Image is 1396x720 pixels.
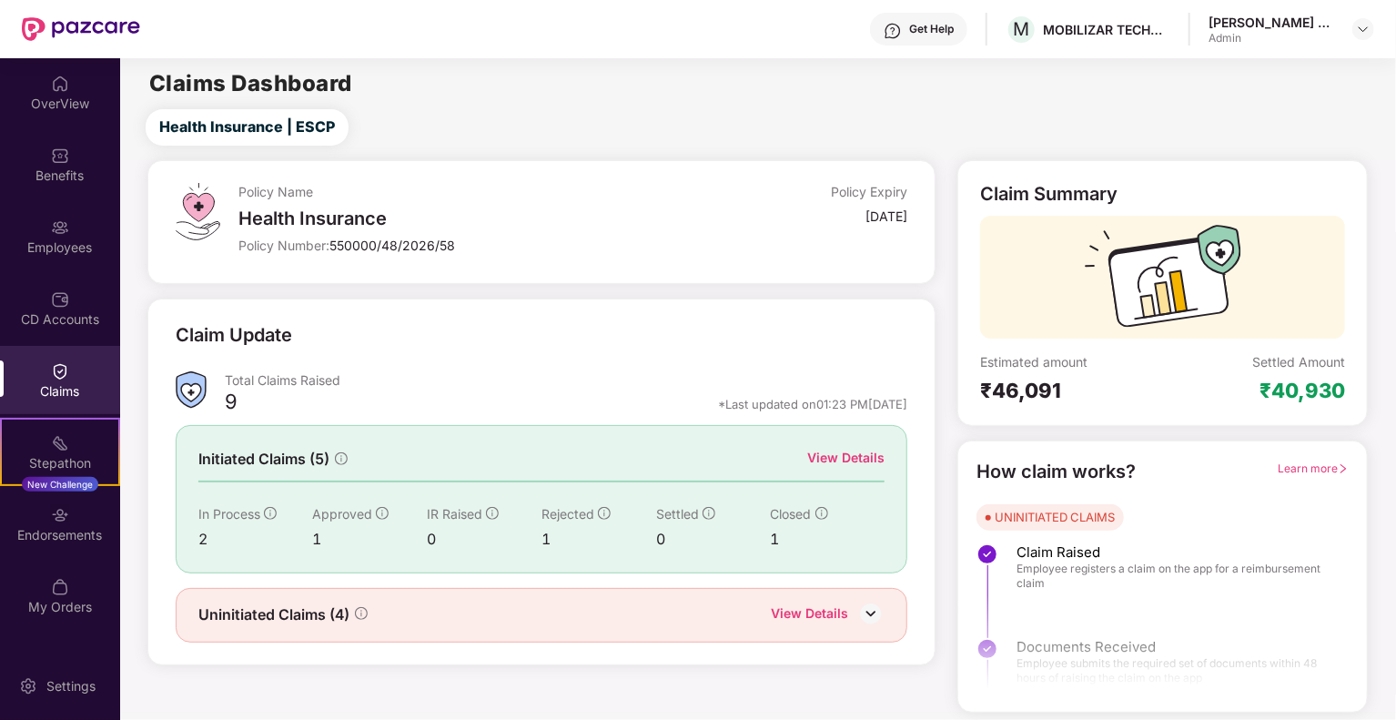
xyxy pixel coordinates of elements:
span: M [1014,18,1030,40]
div: How claim works? [976,458,1136,486]
img: svg+xml;base64,PHN2ZyBpZD0iRW5kb3JzZW1lbnRzIiB4bWxucz0iaHR0cDovL3d3dy53My5vcmcvMjAwMC9zdmciIHdpZH... [51,506,69,524]
span: info-circle [335,452,348,465]
div: Admin [1209,31,1336,46]
div: Estimated amount [980,353,1163,370]
span: info-circle [815,507,828,520]
div: Health Insurance [238,208,684,229]
span: Health Insurance | ESCP [159,116,335,138]
img: svg+xml;base64,PHN2ZyBpZD0iTXlfT3JkZXJzIiBkYXRhLW5hbWU9Ik15IE9yZGVycyIgeG1sbnM9Imh0dHA6Ly93d3cudz... [51,578,69,596]
div: *Last updated on 01:23 PM[DATE] [718,396,907,412]
img: svg+xml;base64,PHN2ZyBpZD0iRHJvcGRvd24tMzJ4MzIiIHhtbG5zPSJodHRwOi8vd3d3LnczLm9yZy8yMDAwL3N2ZyIgd2... [1356,22,1371,36]
div: ₹40,930 [1259,378,1345,403]
span: 550000/48/2026/58 [329,238,455,253]
img: svg+xml;base64,PHN2ZyBpZD0iRW1wbG95ZWVzIiB4bWxucz0iaHR0cDovL3d3dy53My5vcmcvMjAwMC9zdmciIHdpZHRoPS... [51,218,69,237]
span: IR Raised [427,506,482,522]
div: Claim Summary [980,183,1118,205]
h2: Claims Dashboard [149,73,352,95]
span: info-circle [598,507,611,520]
div: [DATE] [865,208,907,225]
img: svg+xml;base64,PHN2ZyBpZD0iQ0RfQWNjb3VudHMiIGRhdGEtbmFtZT0iQ0QgQWNjb3VudHMiIHhtbG5zPSJodHRwOi8vd3... [51,290,69,309]
span: Claim Raised [1017,543,1330,562]
img: New Pazcare Logo [22,17,140,41]
img: svg+xml;base64,PHN2ZyBpZD0iSGVscC0zMngzMiIgeG1sbnM9Imh0dHA6Ly93d3cudzMub3JnLzIwMDAvc3ZnIiB3aWR0aD... [884,22,902,40]
div: Policy Expiry [831,183,907,200]
span: info-circle [355,607,368,620]
div: ₹46,091 [980,378,1163,403]
div: UNINITIATED CLAIMS [995,508,1115,526]
div: 0 [427,528,541,551]
span: info-circle [486,507,499,520]
div: 1 [771,528,885,551]
img: svg+xml;base64,PHN2ZyBpZD0iSG9tZSIgeG1sbnM9Imh0dHA6Ly93d3cudzMub3JnLzIwMDAvc3ZnIiB3aWR0aD0iMjAiIG... [51,75,69,93]
span: Uninitiated Claims (4) [198,603,349,626]
span: Learn more [1278,461,1349,475]
img: DownIcon [857,600,885,627]
img: svg+xml;base64,PHN2ZyBpZD0iQmVuZWZpdHMiIHhtbG5zPSJodHRwOi8vd3d3LnczLm9yZy8yMDAwL3N2ZyIgd2lkdGg9Ij... [51,147,69,165]
span: Settled [656,506,699,522]
span: info-circle [703,507,715,520]
span: info-circle [376,507,389,520]
div: 2 [198,528,313,551]
span: Closed [771,506,812,522]
img: svg+xml;base64,PHN2ZyB4bWxucz0iaHR0cDovL3d3dy53My5vcmcvMjAwMC9zdmciIHdpZHRoPSI0OS4zMiIgaGVpZ2h0PS... [176,183,220,240]
div: Claim Update [176,321,292,350]
div: MOBILIZAR TECHNOLOGIES PRIVATE LIMITED [1043,21,1170,38]
img: svg+xml;base64,PHN2ZyBpZD0iU3RlcC1Eb25lLTMyeDMyIiB4bWxucz0iaHR0cDovL3d3dy53My5vcmcvMjAwMC9zdmciIH... [976,543,998,565]
div: Stepathon [2,454,118,472]
div: Total Claims Raised [225,371,908,389]
div: Settings [41,677,101,695]
div: 9 [225,389,238,420]
span: Employee registers a claim on the app for a reimbursement claim [1017,562,1330,591]
span: Approved [312,506,372,522]
img: svg+xml;base64,PHN2ZyB3aWR0aD0iMTcyIiBoZWlnaHQ9IjExMyIgdmlld0JveD0iMCAwIDE3MiAxMTMiIGZpbGw9Im5vbm... [1085,225,1241,339]
div: Settled Amount [1252,353,1345,370]
span: right [1338,463,1349,474]
button: Health Insurance | ESCP [146,109,349,146]
span: Rejected [541,506,594,522]
img: svg+xml;base64,PHN2ZyB4bWxucz0iaHR0cDovL3d3dy53My5vcmcvMjAwMC9zdmciIHdpZHRoPSIyMSIgaGVpZ2h0PSIyMC... [51,434,69,452]
span: Initiated Claims (5) [198,448,329,471]
img: svg+xml;base64,PHN2ZyBpZD0iU2V0dGluZy0yMHgyMCIgeG1sbnM9Imh0dHA6Ly93d3cudzMub3JnLzIwMDAvc3ZnIiB3aW... [19,677,37,695]
img: ClaimsSummaryIcon [176,371,207,409]
span: info-circle [264,507,277,520]
img: svg+xml;base64,PHN2ZyBpZD0iQ2xhaW0iIHhtbG5zPSJodHRwOi8vd3d3LnczLm9yZy8yMDAwL3N2ZyIgd2lkdGg9IjIwIi... [51,362,69,380]
div: Policy Number: [238,237,684,254]
div: View Details [807,448,885,468]
div: View Details [771,603,848,627]
div: 1 [312,528,427,551]
div: Policy Name [238,183,684,200]
span: In Process [198,506,260,522]
div: New Challenge [22,477,98,492]
div: Get Help [909,22,954,36]
div: 0 [656,528,771,551]
div: [PERSON_NAME] K [PERSON_NAME] [1209,14,1336,31]
div: 1 [541,528,656,551]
